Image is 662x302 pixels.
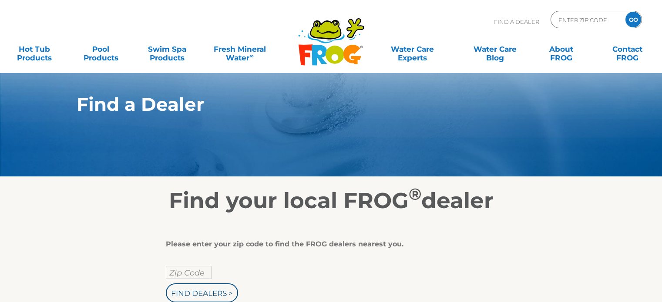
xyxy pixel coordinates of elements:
[208,40,272,58] a: Fresh MineralWater∞
[9,40,60,58] a: Hot TubProducts
[166,240,490,249] div: Please enter your zip code to find the FROG dealers nearest you.
[602,40,653,58] a: ContactFROG
[494,11,539,33] p: Find A Dealer
[64,188,599,214] h2: Find your local FROG dealer
[625,12,641,27] input: GO
[249,53,253,59] sup: ∞
[469,40,521,58] a: Water CareBlog
[409,184,421,204] sup: ®
[77,94,545,115] h1: Find a Dealer
[535,40,587,58] a: AboutFROG
[558,13,616,26] input: Zip Code Form
[75,40,126,58] a: PoolProducts
[141,40,193,58] a: Swim SpaProducts
[370,40,454,58] a: Water CareExperts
